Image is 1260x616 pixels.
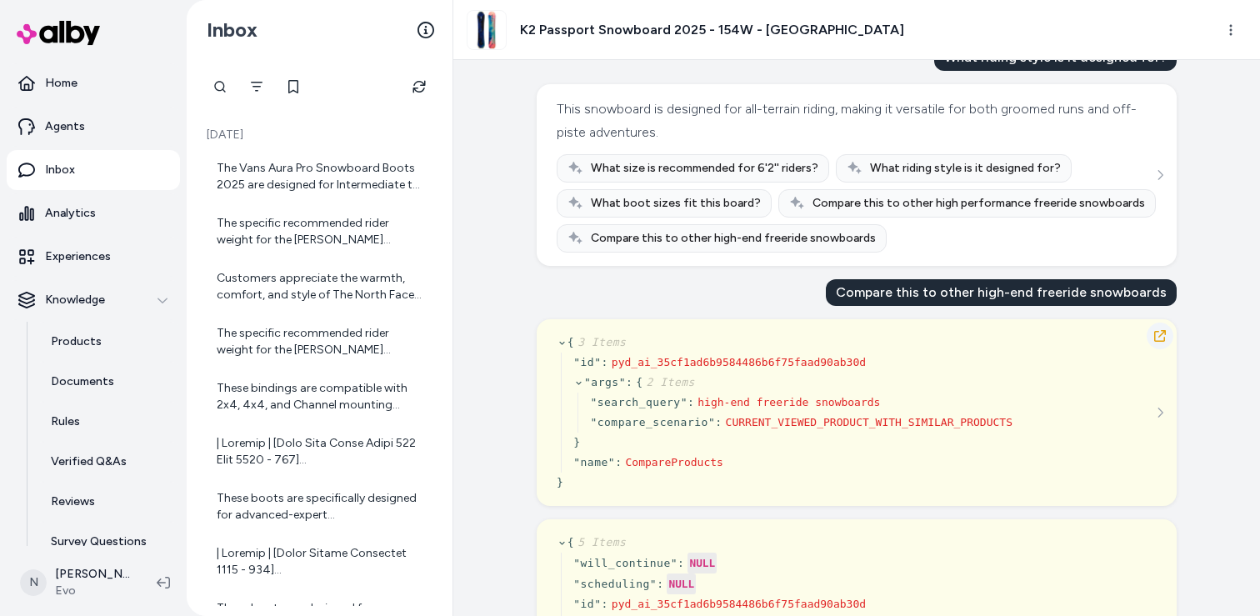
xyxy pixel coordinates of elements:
[45,248,111,265] p: Experiences
[573,356,601,368] span: " id "
[687,394,694,411] div: :
[51,453,127,470] p: Verified Q&As
[45,118,85,135] p: Agents
[34,402,180,442] a: Rules
[203,150,436,203] a: The Vans Aura Pro Snowboard Boots 2025 are designed for Intermediate to Advanced riders. They off...
[697,396,880,408] span: high-end freeride snowboards
[34,442,180,482] a: Verified Q&As
[240,70,273,103] button: Filter
[217,325,426,358] div: The specific recommended rider weight for the [PERSON_NAME] Custom Snowboard 2024 - 158 is not ex...
[51,413,80,430] p: Rules
[203,260,436,313] a: Customers appreciate the warmth, comfort, and style of The North Face Freedom Insulated Pants. Th...
[203,205,436,258] a: The specific recommended rider weight for the [PERSON_NAME] Custom Snowboard 2024 - 158 is not ex...
[34,482,180,522] a: Reviews
[45,162,75,178] p: Inbox
[590,396,687,408] span: " search_query "
[591,230,876,247] span: Compare this to other high-end freeride snowboards
[574,536,626,548] span: 5 Items
[677,555,684,572] div: :
[217,270,426,303] div: Customers appreciate the warmth, comfort, and style of The North Face Freedom Insulated Pants. Th...
[17,21,100,45] img: alby Logo
[870,160,1061,177] span: What riding style is it designed for?
[7,63,180,103] a: Home
[203,315,436,368] a: The specific recommended rider weight for the [PERSON_NAME] Custom Snowboard 2024 - 158 is not ex...
[626,374,632,391] div: :
[55,583,130,599] span: Evo
[217,435,426,468] div: | Loremip | [Dolo Sita Conse Adipi 522 Elit 5520 - 767](seddo://eiu.tem.inc/utla/etdo-magna-aliqu...
[573,598,601,610] span: " id "
[217,380,426,413] div: These bindings are compatible with 2x4, 4x4, and Channel mounting patterns. They include a Camber...
[584,376,626,388] span: " args "
[10,556,143,609] button: N[PERSON_NAME]Evo
[217,545,426,578] div: | Loremip | [Dolor Sitame Consectet 1115 - 934](adipi://eli.sed.doe/temporinci/utlab-etdolo-magna...
[520,20,904,40] h3: K2 Passport Snowboard 2025 - 154W - [GEOGRAPHIC_DATA]
[51,333,102,350] p: Products
[557,98,1152,144] div: This snowboard is designed for all-terrain riding, making it versatile for both groomed runs and ...
[574,336,626,348] span: 3 Items
[20,569,47,596] span: N
[1150,403,1170,423] button: See more
[45,205,96,222] p: Analytics
[636,376,695,388] span: {
[591,160,818,177] span: What size is recommended for 6'2'' riders?
[812,195,1145,212] span: Compare this to other high performance freeride snowboards
[7,150,180,190] a: Inbox
[667,573,696,594] div: NULL
[602,354,608,371] div: :
[826,279,1177,306] div: Compare this to other high-end freeride snowboards
[34,522,180,562] a: Survey Questions
[1150,165,1170,185] button: See more
[203,370,436,423] a: These bindings are compatible with 2x4, 4x4, and Channel mounting patterns. They include a Camber...
[567,336,627,348] span: {
[625,456,722,468] span: CompareProducts
[203,480,436,533] a: These boots are specifically designed for advanced-expert [DEMOGRAPHIC_DATA] riders. They cater t...
[573,436,580,448] span: }
[602,596,608,613] div: :
[657,576,663,593] div: :
[612,356,866,368] span: pyd_ai_35cf1ad6b9584486b6f75faad90ab30d
[55,566,130,583] p: [PERSON_NAME]
[7,107,180,147] a: Agents
[45,292,105,308] p: Knowledge
[557,476,563,488] span: }
[207,18,257,43] h2: Inbox
[567,536,627,548] span: {
[7,237,180,277] a: Experiences
[402,70,436,103] button: Refresh
[34,322,180,362] a: Products
[612,598,866,610] span: pyd_ai_35cf1ad6b9584486b6f75faad90ab30d
[726,416,1012,428] span: CURRENT_VIEWED_PRODUCT_WITH_SIMILAR_PRODUCTS
[203,127,436,143] p: [DATE]
[573,456,615,468] span: " name "
[591,195,761,212] span: What boot sizes fit this board?
[643,376,695,388] span: 2 Items
[51,373,114,390] p: Documents
[590,416,715,428] span: " compare_scenario "
[573,578,657,590] span: " scheduling "
[217,215,426,248] div: The specific recommended rider weight for the [PERSON_NAME] Custom Snowboard 2024 - 158 is not ex...
[45,75,77,92] p: Home
[203,535,436,588] a: | Loremip | [Dolor Sitame Consectet 1115 - 934](adipi://eli.sed.doe/temporinci/utlab-etdolo-magna...
[687,553,717,573] div: NULL
[51,493,95,510] p: Reviews
[51,533,147,550] p: Survey Questions
[715,414,722,431] div: :
[573,557,677,569] span: " will_continue "
[615,454,622,471] div: :
[7,193,180,233] a: Analytics
[34,362,180,402] a: Documents
[7,280,180,320] button: Knowledge
[203,425,436,478] a: | Loremip | [Dolo Sita Conse Adipi 522 Elit 5520 - 767](seddo://eiu.tem.inc/utla/etdo-magna-aliqu...
[217,160,426,193] div: The Vans Aura Pro Snowboard Boots 2025 are designed for Intermediate to Advanced riders. They off...
[217,490,426,523] div: These boots are specifically designed for advanced-expert [DEMOGRAPHIC_DATA] riders. They cater t...
[467,11,506,49] img: clone.jpg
